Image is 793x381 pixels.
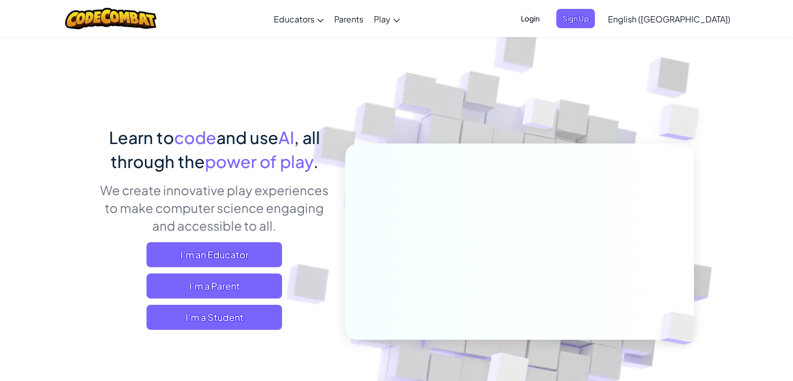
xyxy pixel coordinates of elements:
[638,78,728,166] img: Overlap cubes
[147,273,282,299] a: I'm a Parent
[369,5,405,33] a: Play
[642,290,721,366] img: Overlap cubes
[174,127,216,148] span: code
[278,127,294,148] span: AI
[274,14,314,25] span: Educators
[269,5,329,33] a: Educators
[374,14,391,25] span: Play
[503,78,578,156] img: Overlap cubes
[329,5,369,33] a: Parents
[205,151,313,172] span: power of play
[515,9,546,28] button: Login
[65,8,156,29] img: CodeCombat logo
[608,14,730,25] span: English ([GEOGRAPHIC_DATA])
[100,181,330,234] p: We create innovative play experiences to make computer science engaging and accessible to all.
[216,127,278,148] span: and use
[147,242,282,267] a: I'm an Educator
[556,9,595,28] button: Sign Up
[313,151,319,172] span: .
[603,5,736,33] a: English ([GEOGRAPHIC_DATA])
[109,127,174,148] span: Learn to
[147,305,282,330] button: I'm a Student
